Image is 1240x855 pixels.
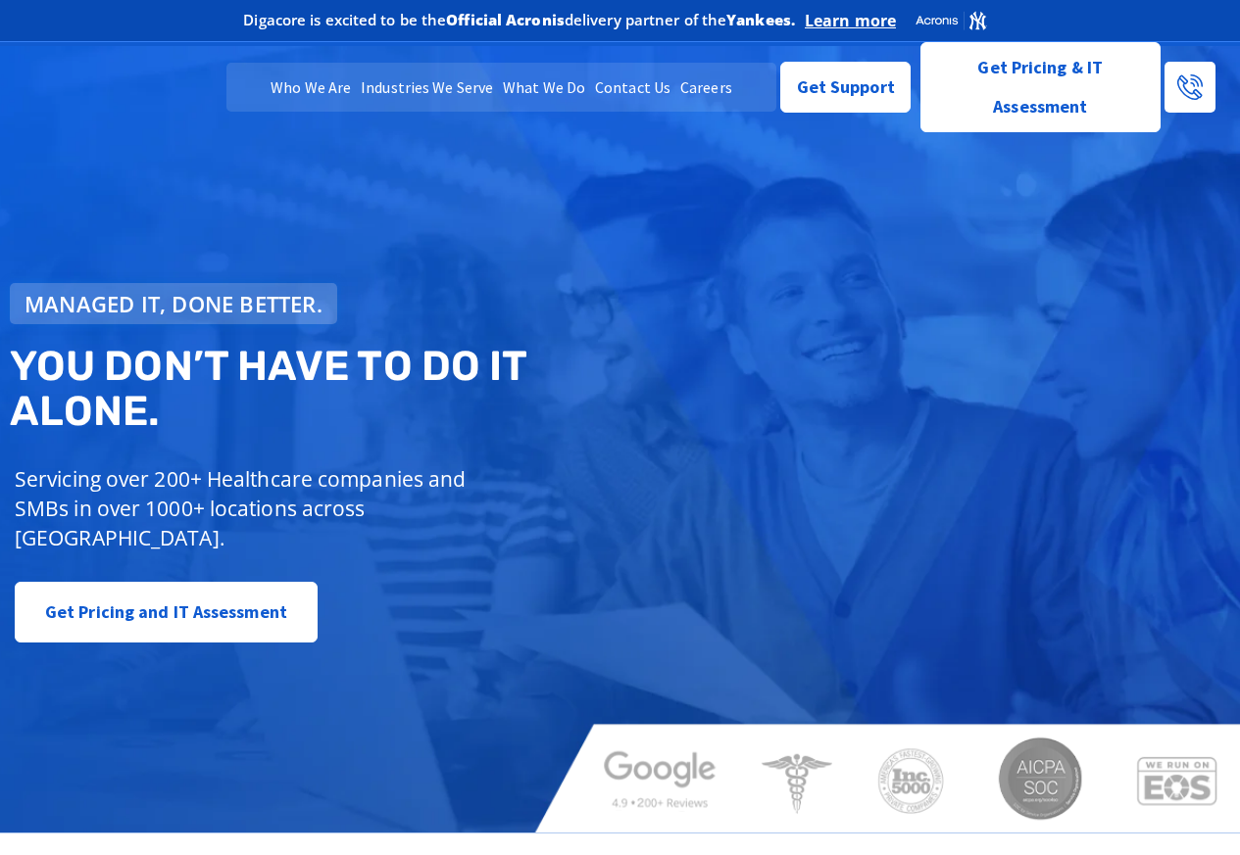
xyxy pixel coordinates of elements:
p: Servicing over 200+ Healthcare companies and SMBs in over 1000+ locations across [GEOGRAPHIC_DATA]. [15,464,521,552]
img: Acronis [915,10,987,31]
nav: Menu [226,63,776,112]
span: Get Pricing & IT Assessment [936,48,1145,126]
a: Get Support [780,62,911,113]
a: Get Pricing & IT Assessment [920,42,1161,132]
a: Industries We Serve [356,63,498,112]
a: Who We Are [266,63,356,112]
img: DigaCore Technology Consulting [29,63,142,112]
a: Managed IT, done better. [10,283,337,324]
a: Contact Us [590,63,675,112]
b: Official Acronis [446,10,565,29]
a: Get Pricing and IT Assessment [15,582,318,642]
a: Careers [675,63,737,112]
h2: You don’t have to do IT alone. [10,344,633,434]
a: Learn more [805,11,896,30]
span: Get Pricing and IT Assessment [45,593,287,632]
h2: Digacore is excited to be the delivery partner of the [243,13,795,27]
b: Yankees. [726,10,795,29]
a: What We Do [498,63,590,112]
span: Managed IT, done better. [25,293,322,314]
span: Get Support [797,68,895,107]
